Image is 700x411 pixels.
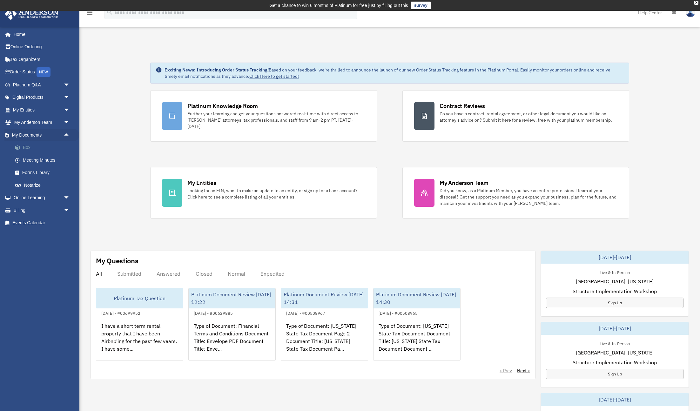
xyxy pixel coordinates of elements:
[86,11,93,17] a: menu
[541,322,689,335] div: [DATE]-[DATE]
[411,2,431,9] a: survey
[106,9,113,16] i: search
[374,288,460,308] div: Platinum Document Review [DATE] 14:30
[150,90,377,142] a: Platinum Knowledge Room Further your learning and get your questions answered real-time with dire...
[4,28,76,41] a: Home
[9,166,79,179] a: Forms Library
[4,91,79,104] a: Digital Productsarrow_drop_down
[595,340,635,347] div: Live & In-Person
[440,102,485,110] div: Contract Reviews
[165,67,269,73] strong: Exciting News: Introducing Order Status Tracking!
[440,187,617,206] div: Did you know, as a Platinum Member, you have an entire professional team at your disposal? Get th...
[228,271,245,277] div: Normal
[64,192,76,205] span: arrow_drop_down
[4,217,79,229] a: Events Calendar
[595,269,635,275] div: Live & In-Person
[281,309,330,316] div: [DATE] - #00508967
[189,309,238,316] div: [DATE] - #00629885
[187,111,365,130] div: Further your learning and get your questions answered real-time with direct access to [PERSON_NAM...
[573,287,657,295] span: Structure Implementation Workshop
[189,288,275,308] div: Platinum Document Review [DATE] 12:22
[64,104,76,117] span: arrow_drop_down
[541,251,689,264] div: [DATE]-[DATE]
[4,66,79,79] a: Order StatusNEW
[187,187,365,200] div: Looking for an EIN, want to make an update to an entity, or sign up for a bank account? Click her...
[9,154,79,166] a: Meeting Minutes
[64,129,76,142] span: arrow_drop_up
[576,349,654,356] span: [GEOGRAPHIC_DATA], [US_STATE]
[374,317,460,367] div: Type of Document: [US_STATE] State Tax Document Document Title: [US_STATE] State Tax Document Doc...
[546,369,683,379] a: Sign Up
[64,116,76,129] span: arrow_drop_down
[187,179,216,187] div: My Entities
[150,167,377,219] a: My Entities Looking for an EIN, want to make an update to an entity, or sign up for a bank accoun...
[4,129,79,141] a: My Documentsarrow_drop_up
[9,179,79,192] a: Notarize
[96,288,183,361] a: Platinum Tax Question[DATE] - #00699952I have a short term rental property that I have been Airbn...
[188,288,276,361] a: Platinum Document Review [DATE] 12:22[DATE] - #00629885Type of Document: Financial Terms and Cond...
[117,271,141,277] div: Submitted
[576,278,654,285] span: [GEOGRAPHIC_DATA], [US_STATE]
[96,271,102,277] div: All
[546,298,683,308] a: Sign Up
[4,116,79,129] a: My Anderson Teamarrow_drop_down
[686,8,695,17] img: User Pic
[4,204,79,217] a: Billingarrow_drop_down
[187,102,258,110] div: Platinum Knowledge Room
[64,78,76,91] span: arrow_drop_down
[86,9,93,17] i: menu
[573,359,657,366] span: Structure Implementation Workshop
[157,271,180,277] div: Answered
[96,256,138,266] div: My Questions
[64,91,76,104] span: arrow_drop_down
[189,317,275,367] div: Type of Document: Financial Terms and Conditions Document Title: Envelope PDF Document Title: Env...
[281,288,368,308] div: Platinum Document Review [DATE] 14:31
[517,367,530,374] a: Next >
[4,78,79,91] a: Platinum Q&Aarrow_drop_down
[96,309,145,316] div: [DATE] - #00699952
[96,317,183,367] div: I have a short term rental property that I have been Airbnb’ing for the past few years. I have so...
[541,393,689,406] div: [DATE]-[DATE]
[4,53,79,66] a: Tax Organizers
[374,309,423,316] div: [DATE] - #00508965
[402,90,629,142] a: Contract Reviews Do you have a contract, rental agreement, or other legal document you would like...
[37,67,50,77] div: NEW
[694,1,698,5] div: close
[9,141,79,154] a: Box
[3,8,60,20] img: Anderson Advisors Platinum Portal
[196,271,212,277] div: Closed
[373,288,461,361] a: Platinum Document Review [DATE] 14:30[DATE] - #00508965Type of Document: [US_STATE] State Tax Doc...
[281,288,368,361] a: Platinum Document Review [DATE] 14:31[DATE] - #00508967Type of Document: [US_STATE] State Tax Doc...
[249,73,299,79] a: Click Here to get started!
[281,317,368,367] div: Type of Document: [US_STATE] State Tax Document Page 2 Document Title: [US_STATE] State Tax Docum...
[4,192,79,204] a: Online Learningarrow_drop_down
[260,271,285,277] div: Expedited
[96,288,183,308] div: Platinum Tax Question
[4,41,79,53] a: Online Ordering
[64,204,76,217] span: arrow_drop_down
[440,179,488,187] div: My Anderson Team
[402,167,629,219] a: My Anderson Team Did you know, as a Platinum Member, you have an entire professional team at your...
[269,2,408,9] div: Get a chance to win 6 months of Platinum for free just by filling out this
[165,67,623,79] div: Based on your feedback, we're thrilled to announce the launch of our new Order Status Tracking fe...
[440,111,617,123] div: Do you have a contract, rental agreement, or other legal document you would like an attorney's ad...
[4,104,79,116] a: My Entitiesarrow_drop_down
